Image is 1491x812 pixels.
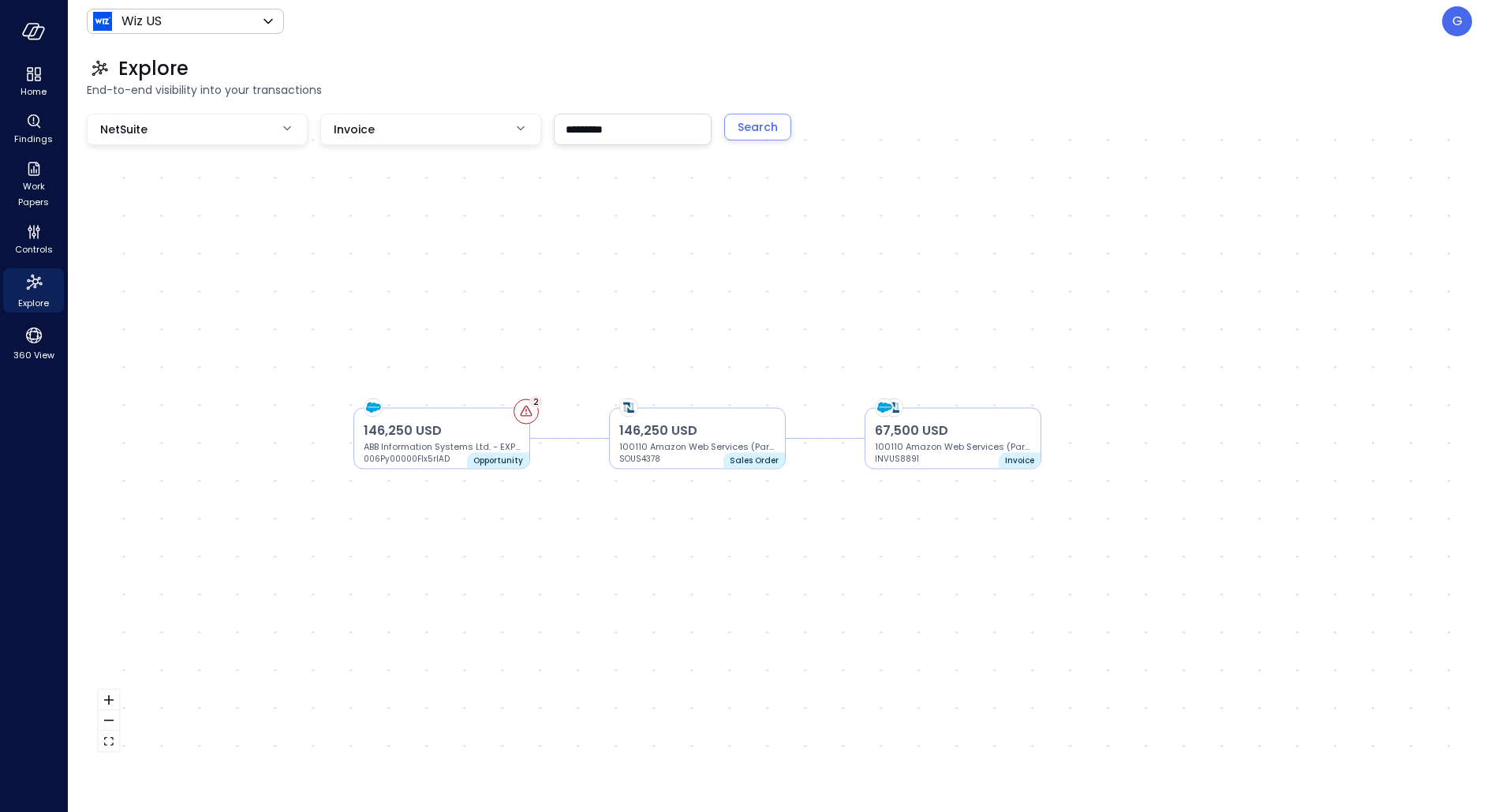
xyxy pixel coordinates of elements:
[738,118,778,137] div: Search
[118,56,189,81] span: Explore
[875,421,1031,440] p: 67,500 USD
[15,241,53,257] span: Controls
[9,178,58,210] span: Work Papers
[876,399,893,417] img: salesforce
[100,121,148,138] span: NetSuite
[1005,455,1034,467] p: Invoice
[13,347,54,363] span: 360 View
[364,421,520,440] p: 146,250 USD
[533,396,539,409] span: 2
[364,440,520,453] p: ABB Information Systems Ltd. - EXP - AD
[875,453,970,466] p: INVUS8891
[99,731,119,751] button: fit view
[473,455,523,467] p: Opportunity
[99,690,119,751] div: React Flow controls
[619,453,714,466] p: SOUS4378
[364,453,458,466] p: 006Py00000FIx5rIAD
[3,63,64,101] div: Home
[3,221,64,259] div: Controls
[1442,6,1472,36] div: Guy
[730,455,779,467] p: Sales Order
[620,399,637,417] img: netsuite
[99,690,119,710] button: zoom in
[99,710,119,731] button: zoom out
[121,12,162,31] p: Wiz US
[3,268,64,312] div: Explore
[87,81,1472,99] span: End-to-end visibility into your transactions
[619,421,775,440] p: 146,250 USD
[18,295,49,311] span: Explore
[334,121,375,138] span: Invoice
[619,440,775,453] p: 100110 Amazon Web Services (Partner)
[93,12,112,31] img: Icon
[1452,12,1463,31] p: G
[21,84,47,99] span: Home
[3,158,64,211] div: Work Papers
[3,110,64,148] div: Findings
[3,322,64,365] div: 360 View
[885,399,902,417] img: netsuite
[724,114,791,140] button: Search
[875,440,1031,453] p: 100110 Amazon Web Services (Partner)
[364,399,382,417] img: salesforce
[14,131,53,147] span: Findings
